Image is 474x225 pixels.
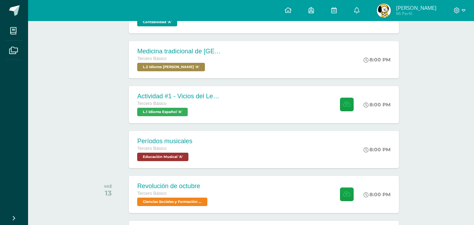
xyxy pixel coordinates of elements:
div: 13 [104,189,112,197]
span: L.1 Idioma Español 'A' [137,108,188,116]
img: 216d7807b47fb9dd686048164d8ceee0.png [377,4,391,18]
div: 8:00 PM [363,101,390,108]
div: MIÉ [104,184,112,189]
div: Actividad #1 - Vicios del LenguaJe [137,93,221,100]
span: Tercero Básico [137,101,166,106]
div: 8:00 PM [363,146,390,153]
div: Períodos musicales [137,138,192,145]
div: Medicina tradicional de [GEOGRAPHIC_DATA] [137,48,221,55]
span: Tercero Básico [137,146,166,151]
span: [PERSON_NAME] [396,4,436,11]
span: Mi Perfil [396,11,436,16]
div: 8:00 PM [363,191,390,198]
span: L.2 Idioma Maya Kaqchikel 'A' [137,63,205,71]
span: Ciencias Sociales y Formación Ciudadana 'A' [137,198,207,206]
div: Revolución de octubre [137,183,209,190]
span: Tercero Básico [137,56,166,61]
span: Contabilidad 'A' [137,18,177,26]
div: 8:00 PM [363,57,390,63]
span: Educación Musical 'A' [137,153,188,161]
span: Tercero Básico [137,191,166,196]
